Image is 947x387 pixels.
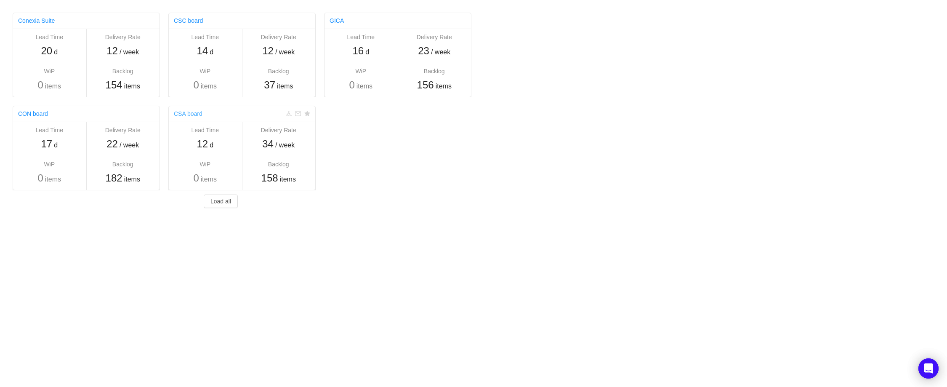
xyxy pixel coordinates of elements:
span: items [280,174,296,184]
div: Lead Time [173,126,238,135]
span: 0 [349,79,354,91]
div: Delivery Rate [246,126,311,135]
span: 154 [106,79,122,91]
span: / week [431,47,450,57]
a: CSC board [174,17,203,24]
div: Backlog [246,160,311,169]
div: WiP [17,67,82,76]
div: Open Intercom Messenger [918,358,939,379]
div: WiP [173,160,238,169]
span: items [124,81,140,91]
span: d [54,47,58,57]
div: Lead Time [17,33,82,42]
span: items [201,174,217,184]
i: icon: mail [295,111,301,117]
span: / week [275,47,295,57]
div: Delivery Rate [90,126,156,135]
span: 17 [41,138,52,149]
span: 14 [197,45,208,56]
div: Delivery Rate [90,33,156,42]
a: CSA board [174,110,202,117]
span: items [45,174,61,184]
span: 156 [417,79,434,91]
span: items [201,81,217,91]
span: items [45,81,61,91]
span: d [210,140,213,150]
span: 23 [418,45,429,56]
div: Lead Time [17,126,82,135]
i: icon: star [304,111,310,117]
div: Lead Time [328,33,394,42]
span: 0 [193,172,199,184]
span: 0 [193,79,199,91]
button: Load all [204,195,238,208]
span: d [210,47,213,57]
i: icon: deployment-unit [286,111,292,117]
span: 12 [197,138,208,149]
span: 182 [106,172,122,184]
div: Backlog [402,67,467,76]
span: 12 [262,45,274,56]
a: CON board [18,110,48,117]
div: Backlog [90,160,156,169]
div: Backlog [246,67,311,76]
span: 16 [352,45,364,56]
div: WiP [328,67,394,76]
span: items [436,81,452,91]
div: WiP [17,160,82,169]
a: Conexia Suite [18,17,55,24]
span: 22 [106,138,118,149]
span: items [124,174,140,184]
div: Backlog [90,67,156,76]
span: / week [120,47,139,57]
span: / week [120,140,139,150]
span: 12 [106,45,118,56]
span: / week [275,140,295,150]
span: 34 [262,138,274,149]
div: WiP [173,67,238,76]
span: 0 [37,79,43,91]
span: 158 [261,172,278,184]
span: 0 [37,172,43,184]
span: 20 [41,45,52,56]
span: items [356,81,372,91]
span: d [54,140,58,150]
div: Delivery Rate [246,33,311,42]
a: GICA [330,17,344,24]
div: Lead Time [173,33,238,42]
span: items [277,81,293,91]
div: Delivery Rate [402,33,467,42]
span: 37 [264,79,275,91]
span: d [365,47,369,57]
